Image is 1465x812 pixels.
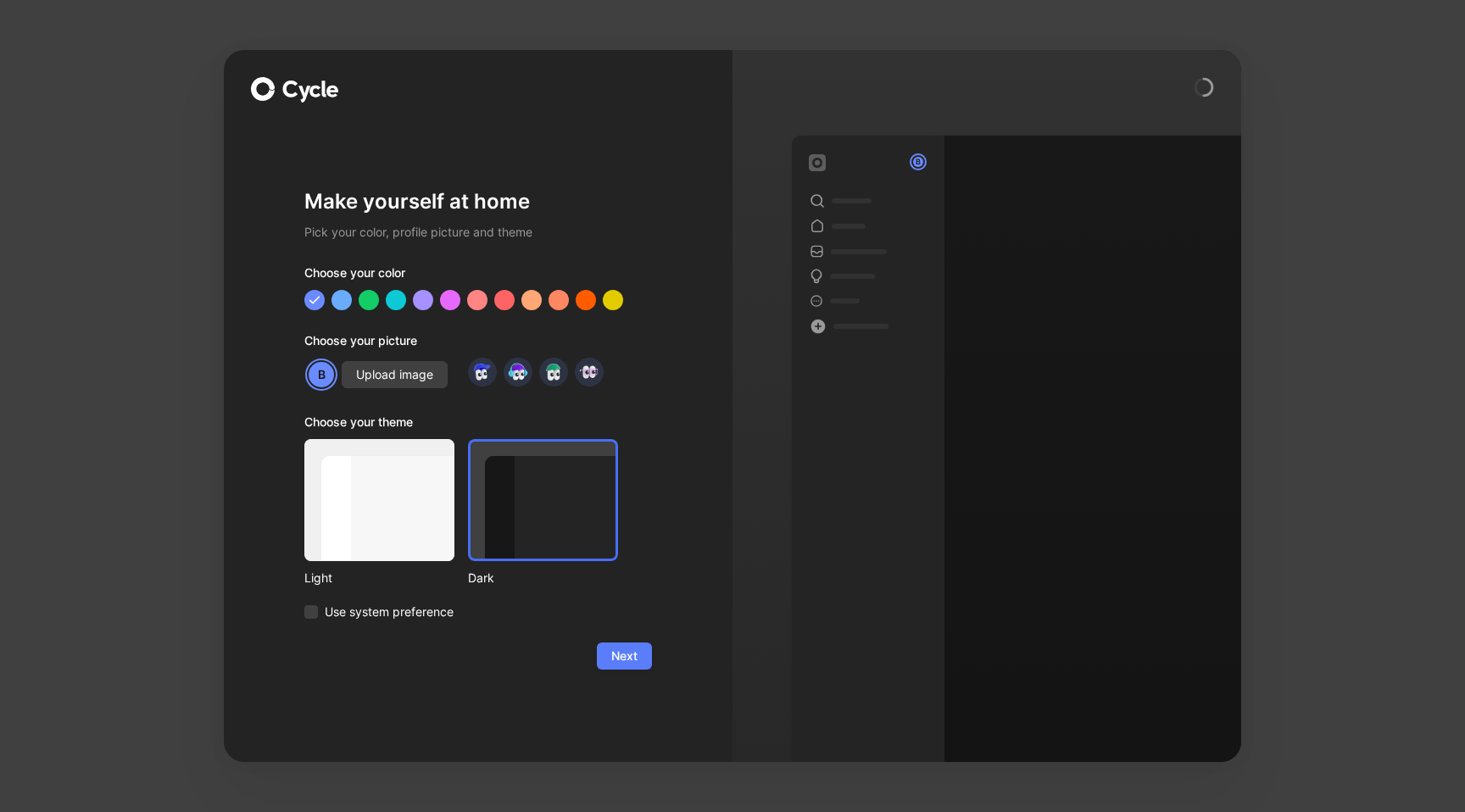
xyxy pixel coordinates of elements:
[506,360,529,383] img: avatar
[304,568,454,588] div: Light
[304,222,652,242] h2: Pick your color, profile picture and theme
[577,360,600,383] img: avatar
[542,360,565,383] img: avatar
[809,154,826,171] img: workspace-default-logo-wX5zAyuM.png
[304,188,652,215] h1: Make yourself at home
[304,263,652,290] div: Choose your color
[356,364,433,385] span: Upload image
[342,361,448,388] button: Upload image
[468,568,618,588] div: Dark
[304,412,618,439] div: Choose your theme
[471,360,493,383] img: avatar
[307,360,336,389] div: B
[325,602,454,622] span: Use system preference
[597,642,652,670] button: Next
[611,646,638,666] span: Next
[304,331,652,358] div: Choose your picture
[911,155,925,169] div: B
